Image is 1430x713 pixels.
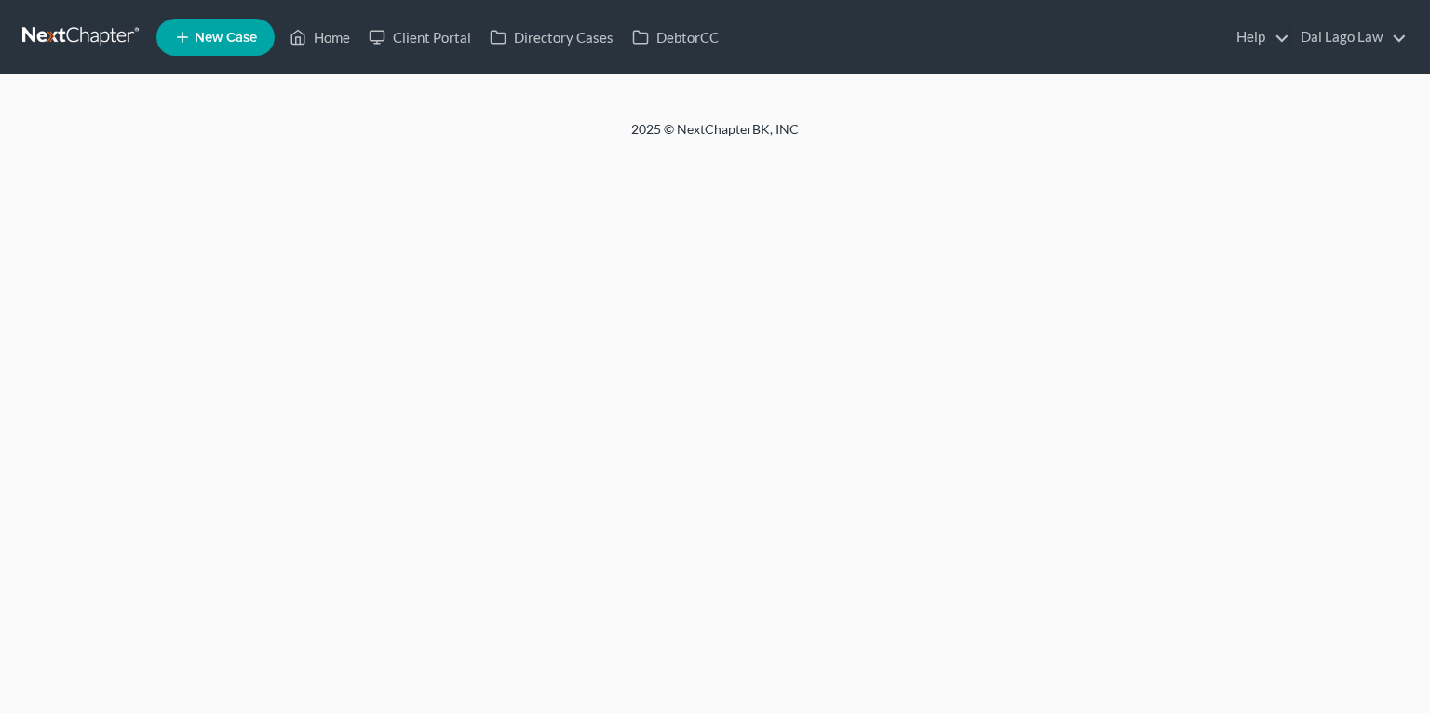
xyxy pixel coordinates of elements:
a: Directory Cases [480,20,623,54]
new-legal-case-button: New Case [156,19,275,56]
a: Dal Lago Law [1291,20,1407,54]
a: DebtorCC [623,20,728,54]
div: 2025 © NextChapterBK, INC [184,120,1246,154]
a: Client Portal [359,20,480,54]
a: Home [280,20,359,54]
a: Help [1227,20,1289,54]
